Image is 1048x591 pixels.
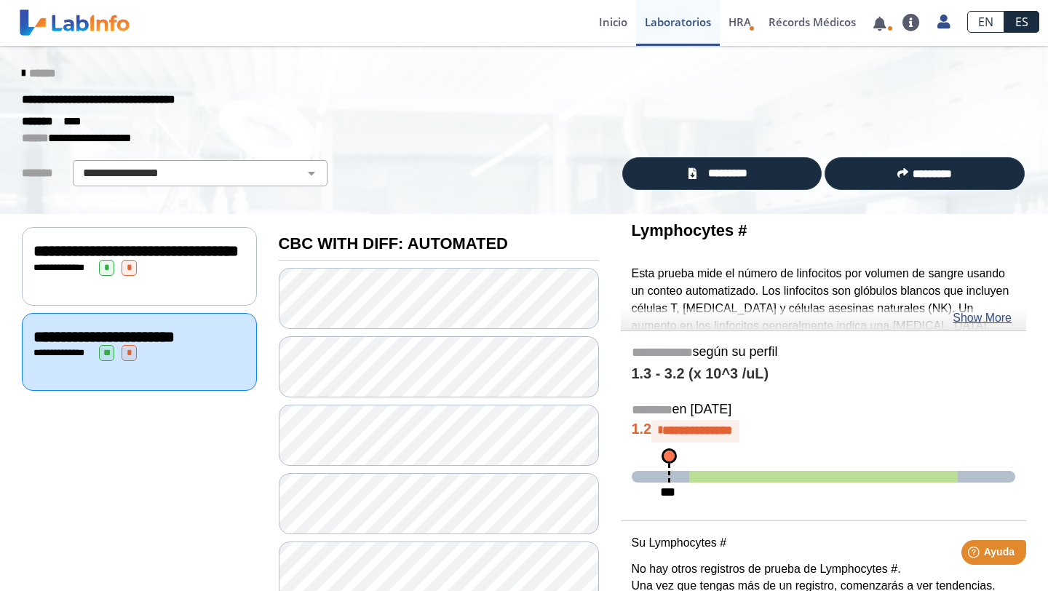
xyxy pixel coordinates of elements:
[729,15,751,29] span: HRA
[632,365,1016,383] h4: 1.3 - 3.2 (x 10^3 /uL)
[918,534,1032,575] iframe: Help widget launcher
[279,234,508,253] b: CBC WITH DIFF: AUTOMATED
[1004,11,1039,33] a: ES
[632,402,1016,419] h5: en [DATE]
[632,221,747,239] b: Lymphocytes #
[632,534,1016,552] p: Su Lymphocytes #
[632,344,1016,361] h5: según su perfil
[632,265,1016,370] p: Esta prueba mide el número de linfocitos por volumen de sangre usando un conteo automatizado. Los...
[632,420,1016,442] h4: 1.2
[953,309,1012,327] a: Show More
[967,11,1004,33] a: EN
